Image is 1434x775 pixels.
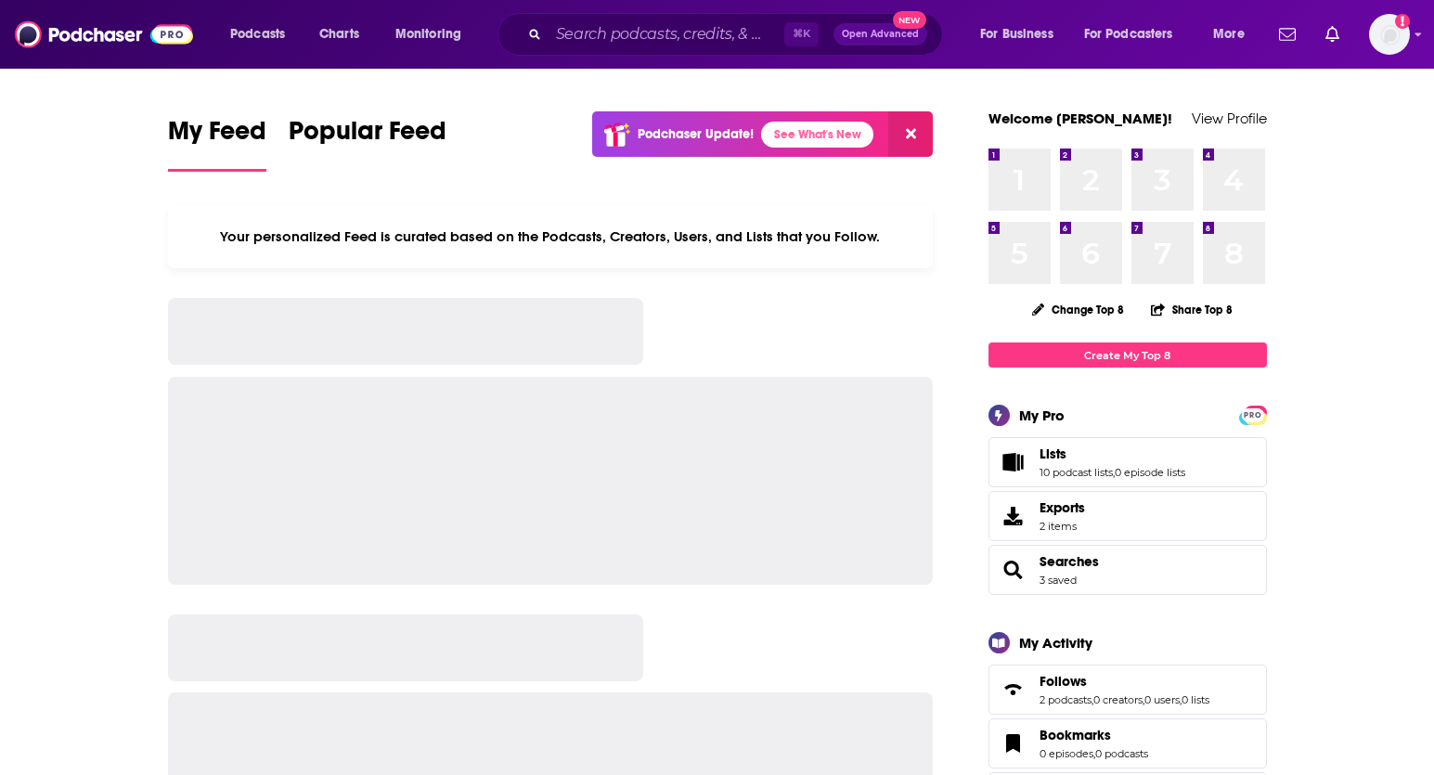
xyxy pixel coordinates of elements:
span: Bookmarks [1040,727,1111,743]
button: open menu [967,19,1077,49]
a: 0 podcasts [1095,747,1148,760]
span: Bookmarks [988,718,1267,769]
span: Open Advanced [842,30,919,39]
span: Searches [988,545,1267,595]
a: 0 lists [1182,693,1209,706]
span: Monitoring [395,21,461,47]
img: Podchaser - Follow, Share and Rate Podcasts [15,17,193,52]
span: Lists [1040,446,1066,462]
span: ⌘ K [784,22,819,46]
a: 0 episode lists [1115,466,1185,479]
a: Exports [988,491,1267,541]
span: PRO [1242,408,1264,422]
span: Charts [319,21,359,47]
span: Lists [988,437,1267,487]
div: Your personalized Feed is curated based on the Podcasts, Creators, Users, and Lists that you Follow. [168,205,934,268]
a: 0 episodes [1040,747,1093,760]
a: 3 saved [1040,574,1077,587]
span: Follows [1040,673,1087,690]
img: User Profile [1369,14,1410,55]
a: 0 creators [1093,693,1143,706]
a: Searches [1040,553,1099,570]
span: New [893,11,926,29]
a: Lists [1040,446,1185,462]
a: 0 users [1144,693,1180,706]
a: Follows [995,677,1032,703]
span: , [1180,693,1182,706]
a: 10 podcast lists [1040,466,1113,479]
span: Podcasts [230,21,285,47]
input: Search podcasts, credits, & more... [549,19,784,49]
button: Change Top 8 [1021,298,1136,321]
span: For Podcasters [1084,21,1173,47]
a: Popular Feed [289,115,446,172]
span: For Business [980,21,1053,47]
a: Show notifications dropdown [1272,19,1303,50]
span: , [1092,693,1093,706]
span: Exports [1040,499,1085,516]
button: open menu [1200,19,1268,49]
a: My Feed [168,115,266,172]
a: PRO [1242,407,1264,421]
a: See What's New [761,122,873,148]
svg: Add a profile image [1395,14,1410,29]
button: Open AdvancedNew [833,23,927,45]
button: Show profile menu [1369,14,1410,55]
a: 2 podcasts [1040,693,1092,706]
span: 2 items [1040,520,1085,533]
div: Search podcasts, credits, & more... [515,13,961,56]
a: View Profile [1192,110,1267,127]
a: Searches [995,557,1032,583]
button: open menu [217,19,309,49]
a: Create My Top 8 [988,342,1267,368]
div: My Activity [1019,634,1092,652]
span: My Feed [168,115,266,158]
span: , [1113,466,1115,479]
p: Podchaser Update! [638,126,754,142]
a: Welcome [PERSON_NAME]! [988,110,1172,127]
a: Follows [1040,673,1209,690]
span: , [1093,747,1095,760]
a: Show notifications dropdown [1318,19,1347,50]
button: open menu [1072,19,1200,49]
span: Follows [988,665,1267,715]
span: More [1213,21,1245,47]
a: Lists [995,449,1032,475]
span: Logged in as redsetterpr [1369,14,1410,55]
div: My Pro [1019,407,1065,424]
span: Exports [995,503,1032,529]
span: Popular Feed [289,115,446,158]
a: Bookmarks [995,730,1032,756]
button: Share Top 8 [1150,291,1234,328]
a: Bookmarks [1040,727,1148,743]
button: open menu [382,19,485,49]
a: Charts [307,19,370,49]
span: , [1143,693,1144,706]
